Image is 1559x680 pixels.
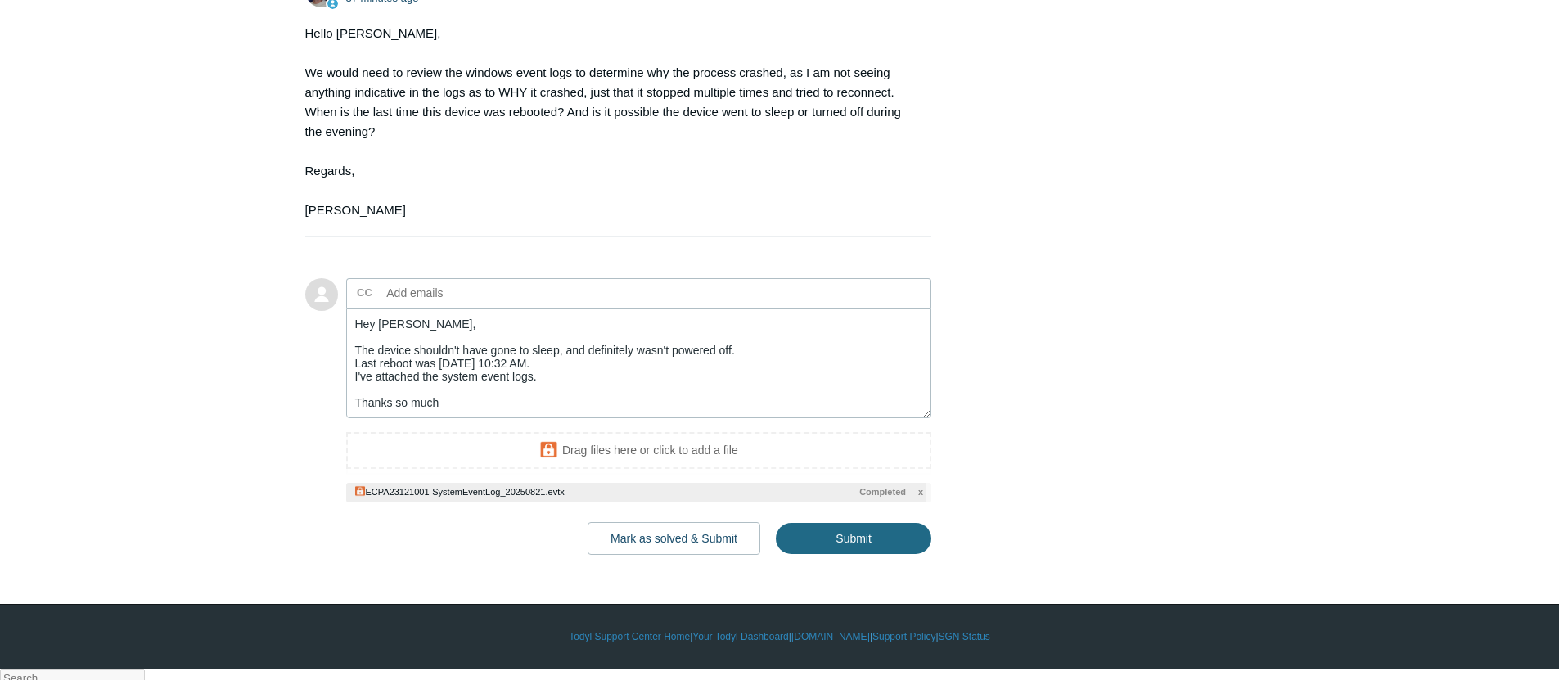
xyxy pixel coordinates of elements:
input: Add emails [381,281,556,305]
button: Mark as solved & Submit [588,522,760,555]
a: Your Todyl Dashboard [692,629,788,644]
div: Hello [PERSON_NAME], We would need to review the windows event logs to determine why the process ... [305,24,916,220]
input: Submit [776,523,931,554]
span: Completed [859,485,906,499]
a: SGN Status [939,629,990,644]
div: | | | | [305,629,1255,644]
a: Todyl Support Center Home [569,629,690,644]
a: Support Policy [872,629,935,644]
label: CC [357,281,372,305]
textarea: Add your reply [346,308,932,419]
a: [DOMAIN_NAME] [791,629,870,644]
span: x [918,485,923,499]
